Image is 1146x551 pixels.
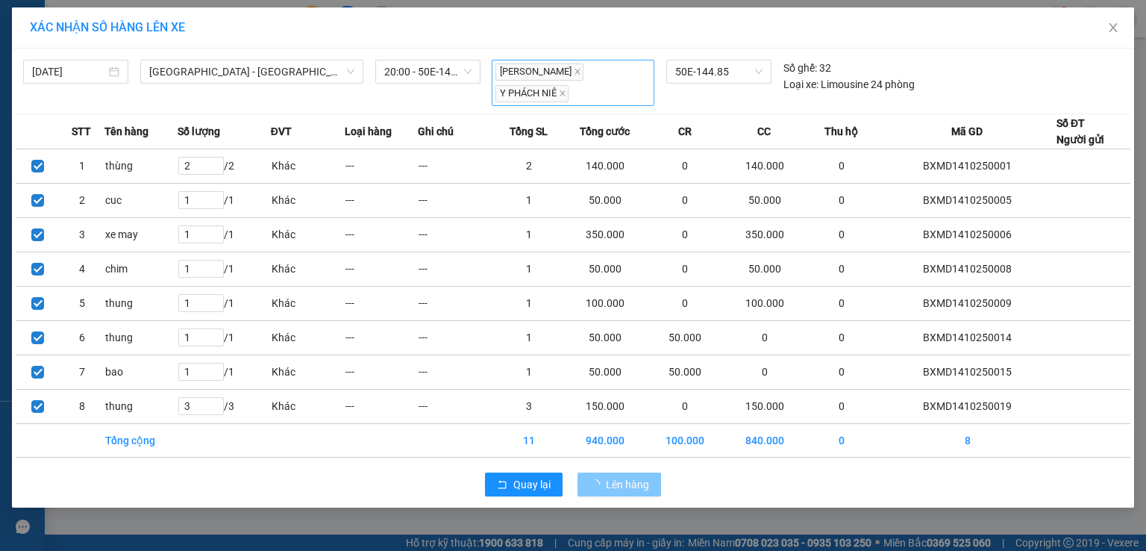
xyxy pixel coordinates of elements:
[675,60,762,83] span: 50E-144.85
[418,355,492,389] td: ---
[783,76,818,93] span: Loại xe:
[345,149,419,183] td: ---
[510,123,548,140] span: Tổng SL
[566,183,645,217] td: 50.000
[645,149,725,183] td: 0
[566,320,645,355] td: 50.000
[878,183,1056,217] td: BXMD1410250005
[345,217,419,252] td: ---
[60,389,104,423] td: 8
[804,252,878,286] td: 0
[60,320,104,355] td: 6
[418,183,492,217] td: ---
[271,217,345,252] td: Khác
[104,183,178,217] td: cuc
[724,423,804,457] td: 840.000
[492,252,566,286] td: 1
[384,60,472,83] span: 20:00 - 50E-144.85
[878,389,1056,423] td: BXMD1410250019
[178,320,271,355] td: / 1
[345,252,419,286] td: ---
[178,389,271,423] td: / 3
[492,183,566,217] td: 1
[804,423,878,457] td: 0
[783,76,915,93] div: Limousine 24 phòng
[566,355,645,389] td: 50.000
[104,252,178,286] td: chim
[103,81,198,97] li: VP VP M’ĐrăK
[271,355,345,389] td: Khác
[492,217,566,252] td: 1
[724,183,804,217] td: 50.000
[645,183,725,217] td: 0
[566,389,645,423] td: 150.000
[104,123,148,140] span: Tên hàng
[951,123,983,140] span: Mã GD
[60,217,104,252] td: 3
[513,476,551,493] span: Quay lại
[60,355,104,389] td: 7
[492,320,566,355] td: 1
[492,149,566,183] td: 2
[804,355,878,389] td: 0
[804,389,878,423] td: 0
[418,286,492,320] td: ---
[271,123,292,140] span: ĐVT
[104,217,178,252] td: xe may
[645,217,725,252] td: 0
[577,473,661,496] button: Lên hàng
[804,183,878,217] td: 0
[104,423,178,457] td: Tổng cộng
[495,85,569,102] span: Y PHÁCH NIÊ
[589,479,606,490] span: loading
[104,355,178,389] td: bao
[645,320,725,355] td: 50.000
[645,389,725,423] td: 0
[60,286,104,320] td: 5
[418,252,492,286] td: ---
[492,389,566,423] td: 3
[492,355,566,389] td: 1
[72,123,91,140] span: STT
[878,320,1056,355] td: BXMD1410250014
[345,286,419,320] td: ---
[724,320,804,355] td: 0
[103,100,113,110] span: environment
[645,423,725,457] td: 100.000
[7,100,18,110] span: environment
[724,149,804,183] td: 140.000
[345,320,419,355] td: ---
[271,389,345,423] td: Khác
[418,389,492,423] td: ---
[60,149,104,183] td: 1
[104,149,178,183] td: thùng
[104,320,178,355] td: thung
[7,7,216,63] li: Nhà xe [PERSON_NAME]
[804,286,878,320] td: 0
[724,217,804,252] td: 350.000
[104,286,178,320] td: thung
[724,286,804,320] td: 100.000
[345,355,419,389] td: ---
[104,389,178,423] td: thung
[497,479,507,491] span: rollback
[271,252,345,286] td: Khác
[580,123,630,140] span: Tổng cước
[345,183,419,217] td: ---
[824,123,858,140] span: Thu hộ
[566,252,645,286] td: 50.000
[271,286,345,320] td: Khác
[878,217,1056,252] td: BXMD1410250006
[178,355,271,389] td: / 1
[606,476,649,493] span: Lên hàng
[1092,7,1134,49] button: Close
[178,123,220,140] span: Số lượng
[495,63,583,81] span: [PERSON_NAME]
[724,389,804,423] td: 150.000
[645,355,725,389] td: 50.000
[804,149,878,183] td: 0
[103,99,195,177] b: Thôn 3, Xã [GEOGRAPHIC_DATA], [GEOGRAPHIC_DATA]
[345,389,419,423] td: ---
[783,60,817,76] span: Số ghế:
[1056,115,1104,148] div: Số ĐT Người gửi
